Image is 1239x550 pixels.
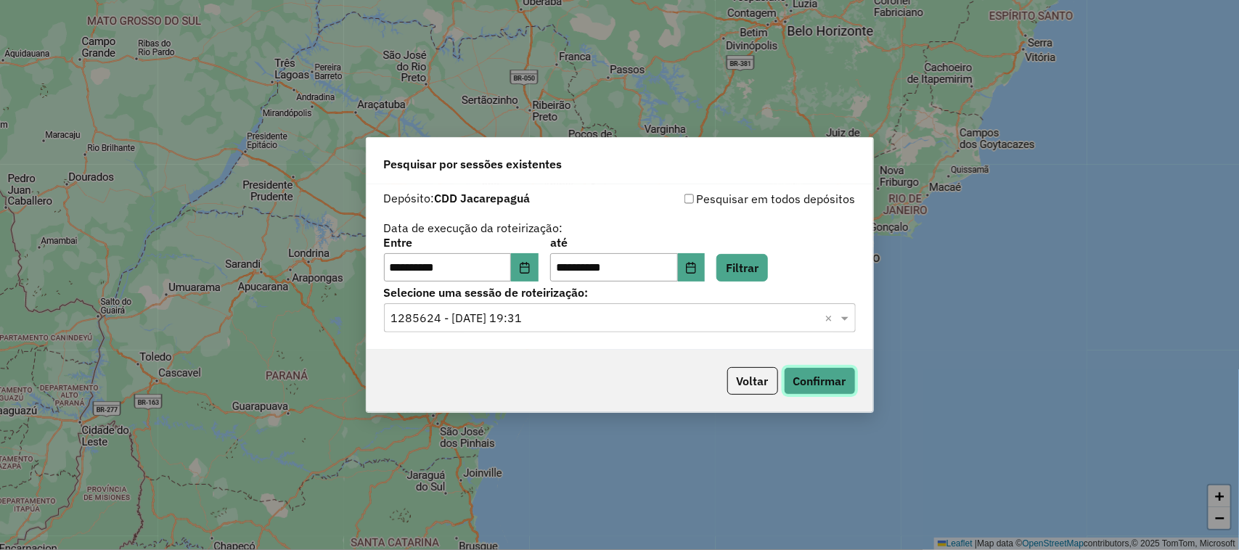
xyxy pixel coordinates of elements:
button: Voltar [727,367,778,395]
button: Filtrar [716,254,768,282]
button: Confirmar [784,367,856,395]
button: Choose Date [511,253,539,282]
label: Entre [384,234,539,251]
strong: CDD Jacarepaguá [435,191,531,205]
label: Depósito: [384,189,531,207]
label: Data de execução da roteirização: [384,219,563,237]
span: Pesquisar por sessões existentes [384,155,563,173]
div: Pesquisar em todos depósitos [620,190,856,208]
span: Clear all [825,309,838,327]
label: até [550,234,705,251]
button: Choose Date [678,253,706,282]
label: Selecione uma sessão de roteirização: [384,284,856,301]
